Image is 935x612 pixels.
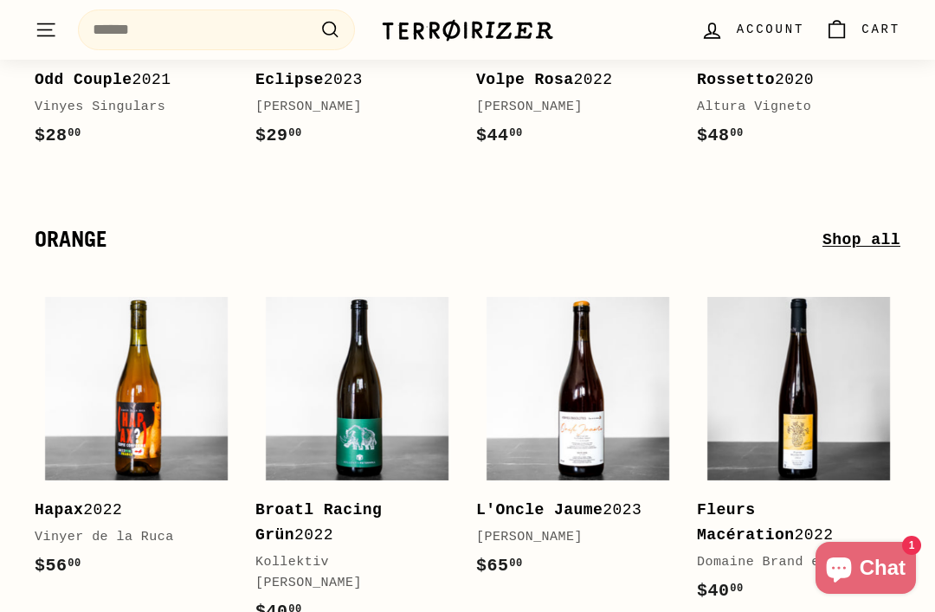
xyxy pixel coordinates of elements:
b: Fleurs Macération [697,501,795,544]
sup: 00 [68,557,81,570]
b: Volpe Rosa [476,71,574,88]
div: [PERSON_NAME] [476,97,662,118]
div: 2022 [697,498,883,548]
b: Odd Couple [35,71,132,88]
div: Kollektiv [PERSON_NAME] [255,552,442,594]
div: 2020 [697,68,883,93]
div: [PERSON_NAME] [476,527,662,548]
sup: 00 [730,127,743,139]
span: $40 [697,581,744,601]
sup: 00 [509,557,522,570]
div: 2022 [255,498,442,548]
div: Altura Vigneto [697,97,883,118]
div: Domaine Brand et Fils [697,552,883,573]
h2: Orange [35,228,822,252]
b: Hapax [35,501,83,519]
a: Hapax2022Vinyer de la Ruca [35,287,238,597]
inbox-online-store-chat: Shopify online store chat [810,542,921,598]
span: Account [737,20,804,39]
div: 2022 [35,498,221,523]
sup: 00 [68,127,81,139]
a: Shop all [822,228,900,253]
span: $48 [697,126,744,145]
div: Vinyer de la Ruca [35,527,221,548]
b: Eclipse [255,71,324,88]
span: $56 [35,556,81,576]
div: 2023 [255,68,442,93]
b: Broatl Racing Grün [255,501,382,544]
a: Cart [815,4,911,55]
span: $65 [476,556,523,576]
sup: 00 [288,127,301,139]
a: L'Oncle Jaume2023[PERSON_NAME] [476,287,680,597]
div: Vinyes Singulars [35,97,221,118]
div: 2021 [35,68,221,93]
div: 2022 [476,68,662,93]
div: [PERSON_NAME] [255,97,442,118]
div: 2023 [476,498,662,523]
b: L'Oncle Jaume [476,501,603,519]
span: Cart [861,20,900,39]
b: Rossetto [697,71,775,88]
a: Account [690,4,815,55]
sup: 00 [730,583,743,595]
span: $29 [255,126,302,145]
sup: 00 [509,127,522,139]
span: $28 [35,126,81,145]
span: $44 [476,126,523,145]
